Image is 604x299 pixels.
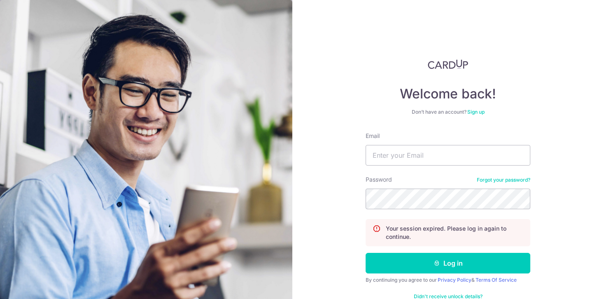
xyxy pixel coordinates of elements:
[386,224,523,241] p: Your session expired. Please log in again to continue.
[366,132,380,140] label: Email
[476,277,517,283] a: Terms Of Service
[366,277,530,283] div: By continuing you agree to our &
[366,175,392,184] label: Password
[477,177,530,183] a: Forgot your password?
[366,253,530,273] button: Log in
[428,59,468,69] img: CardUp Logo
[366,145,530,166] input: Enter your Email
[366,86,530,102] h4: Welcome back!
[438,277,471,283] a: Privacy Policy
[366,109,530,115] div: Don’t have an account?
[467,109,485,115] a: Sign up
